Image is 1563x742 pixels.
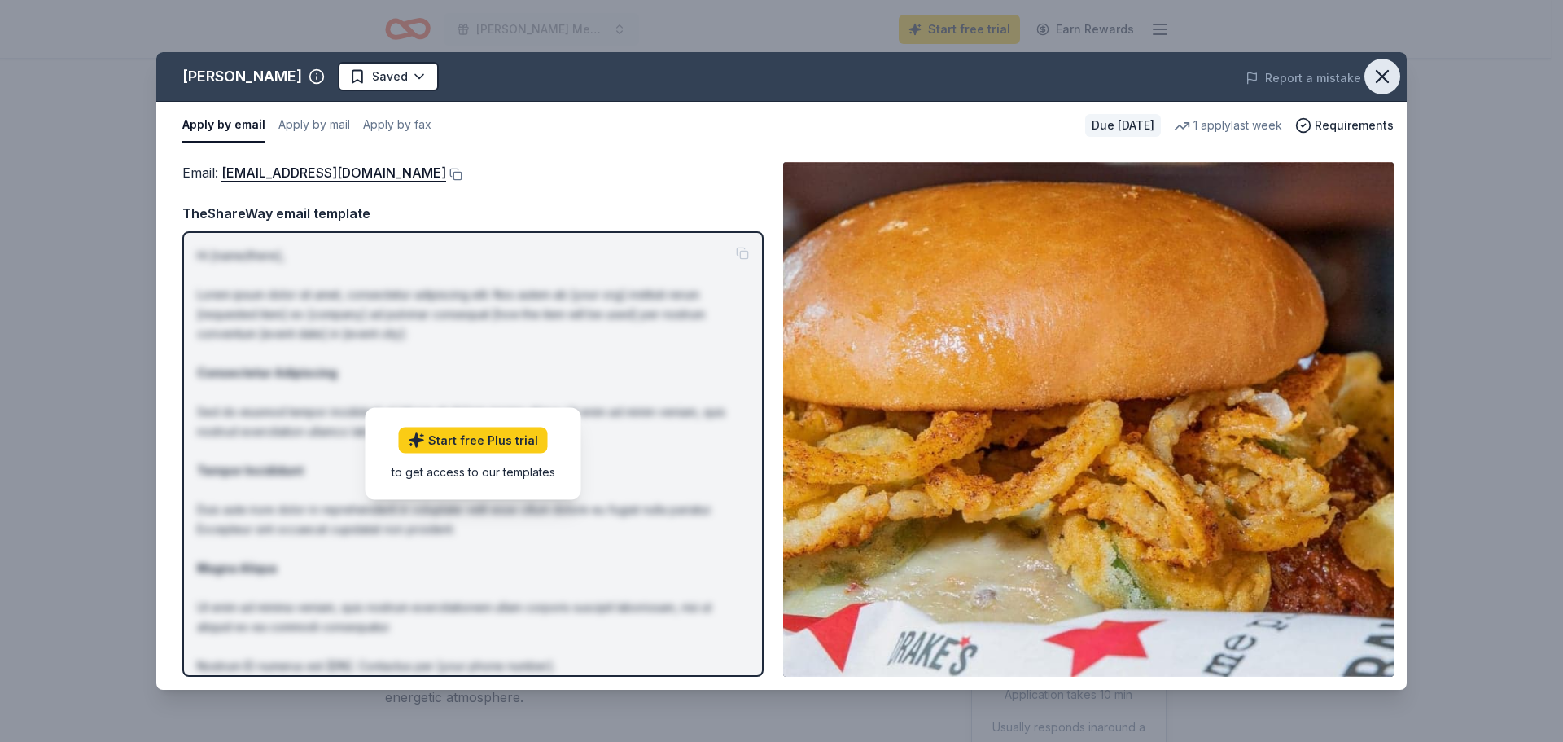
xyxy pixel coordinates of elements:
div: TheShareWay email template [182,203,764,224]
button: Report a mistake [1246,68,1361,88]
div: [PERSON_NAME] [182,64,302,90]
button: Saved [338,62,439,91]
div: Due [DATE] [1085,114,1161,137]
button: Apply by email [182,108,265,143]
div: to get access to our templates [392,463,555,481]
a: [EMAIL_ADDRESS][DOMAIN_NAME] [221,162,446,183]
span: Requirements [1315,116,1394,135]
button: Apply by fax [363,108,431,143]
strong: Consectetur Adipiscing [197,366,337,380]
img: Image for Drake's [783,162,1394,677]
button: Requirements [1295,116,1394,135]
strong: Magna Aliqua [197,561,277,575]
strong: Tempor Incididunt [197,463,304,477]
span: Email : [182,165,446,181]
div: 1 apply last week [1174,116,1282,135]
button: Apply by mail [278,108,350,143]
span: Saved [372,67,408,86]
a: Start free Plus trial [399,428,548,454]
p: Hi [name/there], Lorem ipsum dolor sit amet, consectetur adipiscing elit. Nos autem ab [your org]... [197,246,749,735]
